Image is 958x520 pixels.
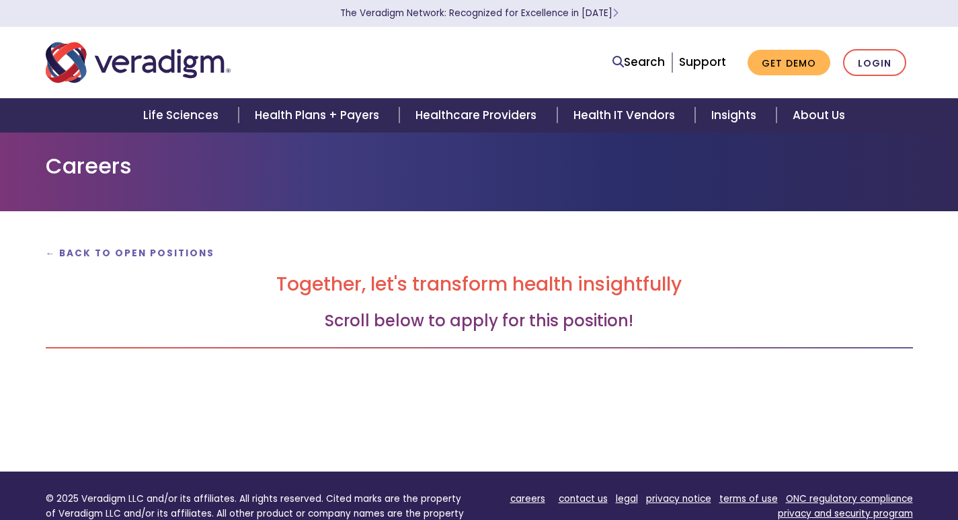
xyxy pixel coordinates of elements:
a: Healthcare Providers [399,98,557,133]
a: Login [843,49,906,77]
a: terms of use [719,492,778,505]
a: About Us [776,98,861,133]
a: privacy notice [646,492,711,505]
a: Health Plans + Payers [239,98,399,133]
a: Support [679,54,726,70]
a: Search [612,53,665,71]
img: Veradigm logo [46,40,231,85]
span: Learn More [612,7,618,20]
h1: Careers [46,153,913,179]
a: Get Demo [748,50,830,76]
a: Life Sciences [127,98,239,133]
h3: Scroll below to apply for this position! [46,311,913,331]
a: Insights [695,98,776,133]
a: contact us [559,492,608,505]
a: privacy and security program [778,507,913,520]
a: Health IT Vendors [557,98,695,133]
h2: Together, let's transform health insightfully [46,273,913,296]
a: ONC regulatory compliance [786,492,913,505]
a: careers [510,492,545,505]
a: ← Back to Open Positions [46,247,215,260]
a: legal [616,492,638,505]
a: The Veradigm Network: Recognized for Excellence in [DATE]Learn More [340,7,618,20]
